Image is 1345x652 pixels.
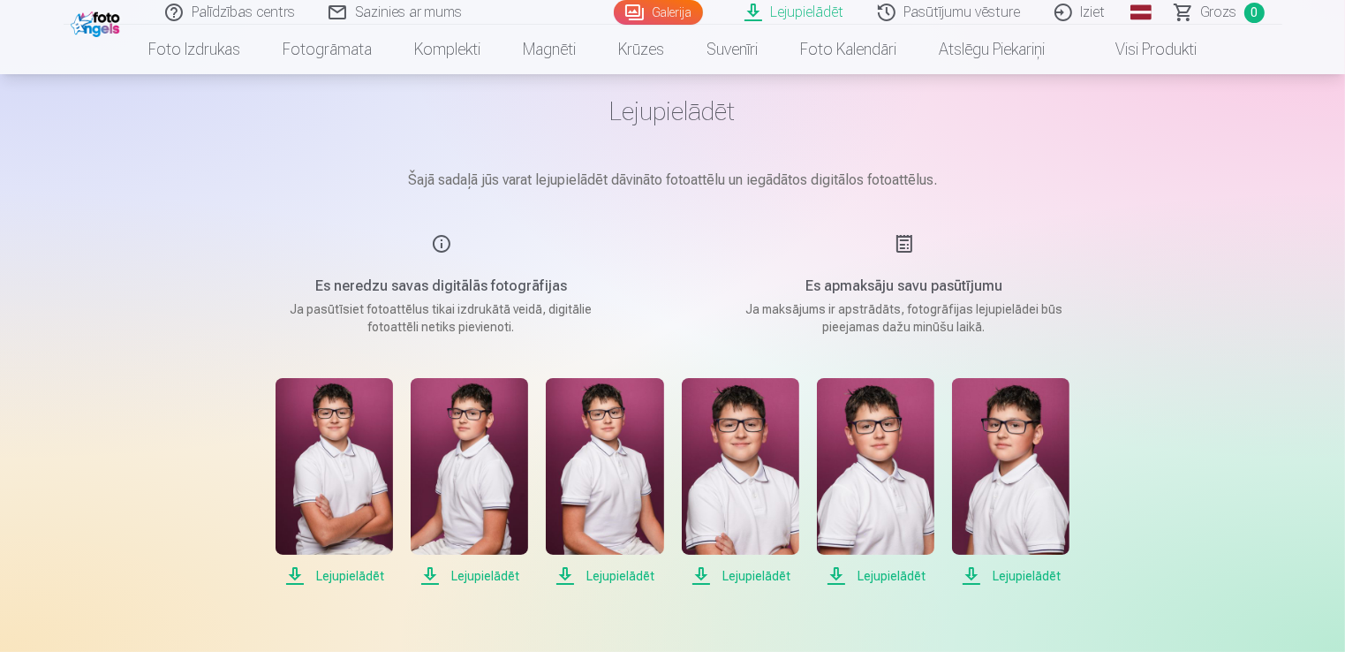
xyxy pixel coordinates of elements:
p: Ja pasūtīsiet fotoattēlus tikai izdrukātā veidā, digitālie fotoattēli netiks pievienoti. [274,300,609,336]
a: Lejupielādēt [276,378,393,587]
p: Šajā sadaļā jūs varat lejupielādēt dāvināto fotoattēlu un iegādātos digitālos fotoattēlus. [231,170,1115,191]
span: Grozs [1201,2,1237,23]
span: Lejupielādēt [276,565,393,587]
a: Krūzes [597,25,685,74]
span: 0 [1244,3,1265,23]
a: Atslēgu piekariņi [918,25,1066,74]
a: Foto izdrukas [127,25,261,74]
p: Ja maksājums ir apstrādāts, fotogrāfijas lejupielādei būs pieejamas dažu minūšu laikā. [737,300,1072,336]
span: Lejupielādēt [817,565,934,587]
h5: Es neredzu savas digitālās fotogrāfijas [274,276,609,297]
a: Foto kalendāri [779,25,918,74]
h5: Es apmaksāju savu pasūtījumu [737,276,1072,297]
a: Komplekti [393,25,502,74]
span: Lejupielādēt [411,565,528,587]
a: Lejupielādēt [546,378,663,587]
span: Lejupielādēt [952,565,1069,587]
a: Fotogrāmata [261,25,393,74]
a: Lejupielādēt [952,378,1069,587]
span: Lejupielādēt [682,565,799,587]
a: Lejupielādēt [817,378,934,587]
img: /fa1 [71,7,125,37]
a: Visi produkti [1066,25,1218,74]
a: Magnēti [502,25,597,74]
a: Lejupielādēt [682,378,799,587]
span: Lejupielādēt [546,565,663,587]
a: Lejupielādēt [411,378,528,587]
a: Suvenīri [685,25,779,74]
h1: Lejupielādēt [231,95,1115,127]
